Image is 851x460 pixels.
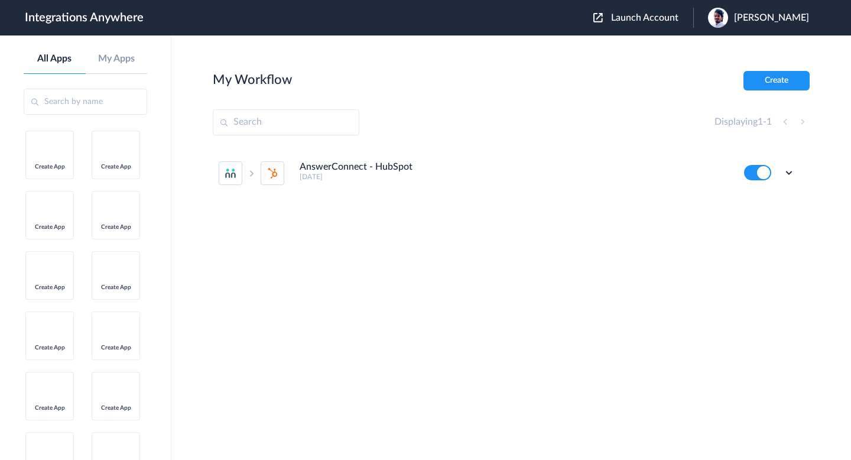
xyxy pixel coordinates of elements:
span: [PERSON_NAME] [734,12,809,24]
h4: Displaying - [714,116,772,128]
span: 1 [758,117,763,127]
button: Launch Account [593,12,693,24]
h1: Integrations Anywhere [25,11,144,25]
span: Create App [31,223,68,231]
button: Create [743,71,810,90]
input: Search [213,109,359,135]
a: All Apps [24,53,86,64]
span: Create App [31,344,68,351]
a: My Apps [86,53,148,64]
img: 668fff5a-2dc0-41f4-ba3f-0b981fc682df.png [708,8,728,28]
span: Create App [98,223,134,231]
span: Create App [98,404,134,412]
h4: AnswerConnect - HubSpot [300,161,412,173]
h2: My Workflow [213,72,292,88]
h5: [DATE] [300,173,728,181]
input: Search by name [24,89,147,115]
span: Launch Account [611,13,678,22]
span: Create App [31,163,68,170]
span: Create App [31,404,68,412]
span: Create App [98,344,134,351]
span: Create App [98,163,134,170]
span: 1 [766,117,772,127]
span: Create App [98,284,134,291]
img: launch-acct-icon.svg [593,13,603,22]
span: Create App [31,284,68,291]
